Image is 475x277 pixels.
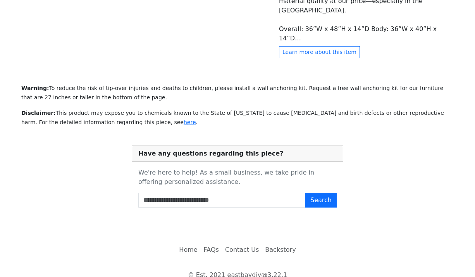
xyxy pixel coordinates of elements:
small: This product may expose you to chemicals known to the State of [US_STATE] to cause [MEDICAL_DATA]... [21,110,444,125]
input: Search FAQs [138,193,306,208]
a: FAQs [201,242,222,258]
p: Overall: 36”W x 48”H x 14”D Body: 36”W x 40”H x 14”D [279,24,454,43]
strong: Warning: [21,85,49,91]
p: We're here to help! As a small business, we take pride in offering personalized assistance. [138,168,337,187]
strong: Disclaimer: [21,110,56,116]
small: To reduce the risk of tip-over injuries and deaths to children, please install a wall anchoring k... [21,85,443,100]
a: Contact Us [222,242,262,258]
button: Search [305,193,337,208]
b: Have any questions regarding this piece? [138,150,283,157]
button: Learn more about this item [279,46,360,58]
a: Backstory [262,242,299,258]
a: here [184,119,196,125]
a: Home [176,242,200,258]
